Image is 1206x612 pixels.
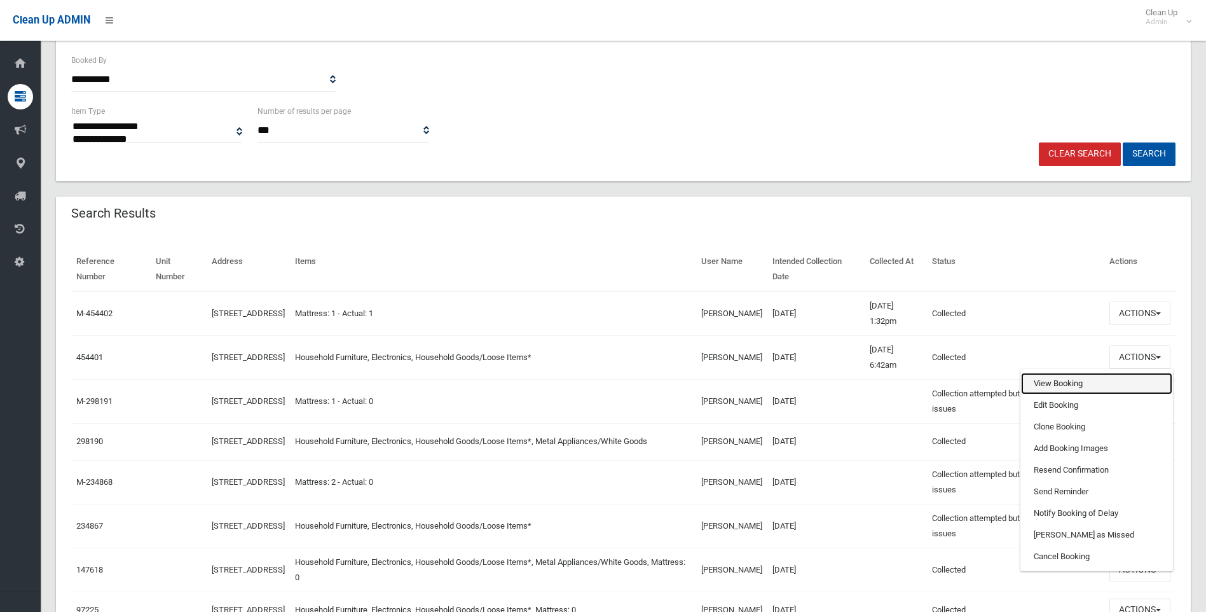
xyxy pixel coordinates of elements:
th: Actions [1104,247,1175,291]
td: [DATE] [767,335,865,379]
td: [PERSON_NAME] [696,548,767,592]
header: Search Results [56,201,171,226]
a: 147618 [76,565,103,574]
td: Mattress: 1 - Actual: 1 [290,291,696,336]
th: User Name [696,247,767,291]
span: Clean Up [1139,8,1190,27]
a: [STREET_ADDRESS] [212,477,285,487]
button: Actions [1109,345,1170,369]
a: M-454402 [76,309,113,318]
td: Mattress: 2 - Actual: 0 [290,460,696,504]
td: [DATE] 6:42am [865,335,927,379]
th: Unit Number [151,247,207,291]
th: Address [207,247,290,291]
td: Collected [927,291,1104,336]
a: Clear Search [1039,143,1121,166]
td: Collected [927,335,1104,379]
td: Collection attempted but driver reported issues [927,460,1104,504]
label: Item Type [71,104,105,118]
a: Send Reminder [1021,481,1172,503]
span: Clean Up ADMIN [13,14,90,26]
a: Resend Confirmation [1021,459,1172,481]
button: Search [1123,143,1175,166]
td: [PERSON_NAME] [696,504,767,548]
a: 298190 [76,436,103,446]
a: View Booking [1021,373,1172,394]
a: Notify Booking of Delay [1021,503,1172,524]
th: Status [927,247,1104,291]
a: [STREET_ADDRESS] [212,396,285,406]
a: M-298191 [76,396,113,406]
td: Collection attempted but driver reported issues [927,379,1104,423]
td: Collected [927,423,1104,460]
a: [STREET_ADDRESS] [212,521,285,531]
td: [DATE] [767,504,865,548]
label: Number of results per page [257,104,351,118]
td: Household Furniture, Electronics, Household Goods/Loose Items* [290,335,696,379]
th: Intended Collection Date [767,247,865,291]
th: Items [290,247,696,291]
td: [DATE] [767,379,865,423]
th: Collected At [865,247,927,291]
a: [STREET_ADDRESS] [212,352,285,362]
td: [PERSON_NAME] [696,423,767,460]
th: Reference Number [71,247,151,291]
td: [PERSON_NAME] [696,291,767,336]
td: Household Furniture, Electronics, Household Goods/Loose Items*, Metal Appliances/White Goods [290,423,696,460]
a: M-234868 [76,477,113,487]
td: [DATE] 1:32pm [865,291,927,336]
a: 234867 [76,521,103,531]
a: [STREET_ADDRESS] [212,436,285,446]
td: [PERSON_NAME] [696,460,767,504]
label: Booked By [71,53,107,67]
td: [DATE] [767,291,865,336]
a: Clone Booking [1021,416,1172,438]
small: Admin [1146,17,1177,27]
td: Collected [927,548,1104,592]
a: [STREET_ADDRESS] [212,309,285,318]
td: Collection attempted but driver reported issues [927,504,1104,548]
a: 454401 [76,352,103,362]
a: Edit Booking [1021,394,1172,416]
a: Add Booking Images [1021,438,1172,459]
a: [STREET_ADDRESS] [212,565,285,574]
td: [DATE] [767,460,865,504]
button: Actions [1109,302,1170,325]
td: [DATE] [767,548,865,592]
td: [DATE] [767,423,865,460]
td: Household Furniture, Electronics, Household Goods/Loose Items*, Metal Appliances/White Goods, Mat... [290,548,696,592]
td: [PERSON_NAME] [696,379,767,423]
a: [PERSON_NAME] as Missed [1021,524,1172,546]
td: [PERSON_NAME] [696,335,767,379]
td: Mattress: 1 - Actual: 0 [290,379,696,423]
td: Household Furniture, Electronics, Household Goods/Loose Items* [290,504,696,548]
a: Cancel Booking [1021,546,1172,567]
